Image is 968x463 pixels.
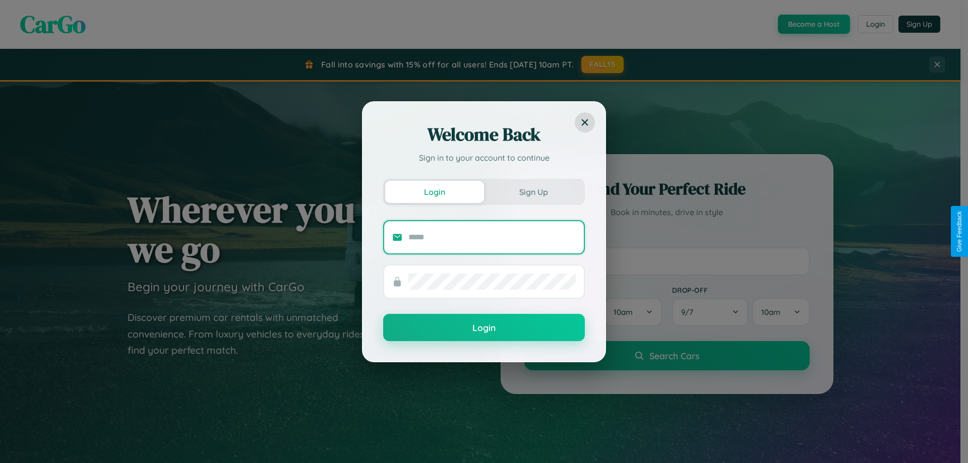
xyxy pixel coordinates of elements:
[383,122,585,147] h2: Welcome Back
[484,181,583,203] button: Sign Up
[956,211,963,252] div: Give Feedback
[383,314,585,341] button: Login
[385,181,484,203] button: Login
[383,152,585,164] p: Sign in to your account to continue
